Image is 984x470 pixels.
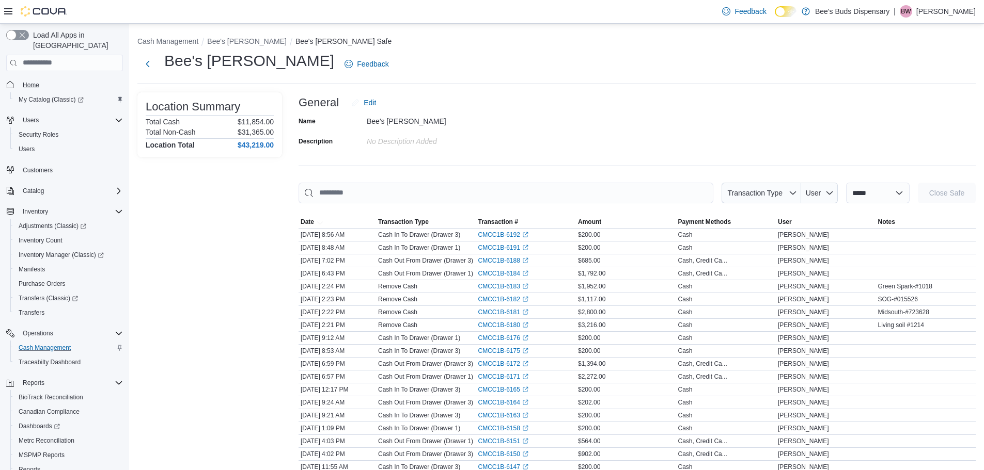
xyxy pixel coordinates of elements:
span: Transaction Type [727,189,783,197]
span: $2,272.00 [578,372,605,381]
a: Home [19,79,43,91]
span: Transaction Type [378,218,429,226]
p: [PERSON_NAME] [916,5,976,18]
div: Cash, Credit Ca... [678,360,727,368]
a: Feedback [718,1,770,22]
span: [PERSON_NAME] [778,295,829,303]
span: Date [301,218,314,226]
div: [DATE] 6:59 PM [299,358,376,370]
span: [PERSON_NAME] [778,437,829,445]
span: BioTrack Reconciliation [19,393,83,401]
nav: An example of EuiBreadcrumbs [137,36,976,48]
input: Dark Mode [775,6,796,17]
div: Cash, Credit Ca... [678,372,727,381]
span: Inventory Manager (Classic) [14,249,123,261]
span: $200.00 [578,334,600,342]
a: My Catalog (Classic) [10,92,127,107]
span: Load All Apps in [GEOGRAPHIC_DATA] [29,30,123,51]
div: Cash [678,244,693,252]
button: Transaction # [476,216,576,228]
button: Transfers [10,305,127,320]
a: Metrc Reconciliation [14,434,79,447]
div: [DATE] 6:43 PM [299,267,376,280]
span: Transaction # [478,218,518,226]
button: Operations [2,326,127,341]
span: Users [19,145,35,153]
div: Cash [678,398,693,407]
p: Cash In To Drawer (Drawer 3) [378,385,460,394]
span: Amount [578,218,601,226]
button: BioTrack Reconciliation [10,390,127,404]
span: [PERSON_NAME] [778,398,829,407]
div: [DATE] 1:09 PM [299,422,376,434]
a: Canadian Compliance [14,406,84,418]
p: Cash Out From Drawer (Drawer 1) [378,372,473,381]
svg: External link [522,322,528,328]
button: Bee's [PERSON_NAME] Safe [295,37,392,45]
button: Catalog [19,185,48,197]
button: MSPMP Reports [10,448,127,462]
button: User [801,183,838,203]
span: Metrc Reconciliation [14,434,123,447]
a: CMCC1B-6151External link [478,437,528,445]
a: Dashboards [14,420,64,432]
span: Canadian Compliance [14,406,123,418]
span: User [806,189,821,197]
a: Users [14,143,39,155]
span: Operations [19,327,123,339]
div: [DATE] 9:24 AM [299,396,376,409]
span: Purchase Orders [14,278,123,290]
div: [DATE] 2:23 PM [299,293,376,305]
span: $1,394.00 [578,360,605,368]
div: Cash, Credit Ca... [678,437,727,445]
span: $200.00 [578,244,600,252]
svg: External link [522,412,528,418]
span: Security Roles [14,128,123,141]
button: Customers [2,163,127,177]
div: [DATE] 9:12 AM [299,332,376,344]
span: Manifests [14,263,123,275]
span: Customers [23,166,53,174]
p: Remove Cash [378,282,417,290]
span: [PERSON_NAME] [778,231,829,239]
span: Close Safe [929,188,964,198]
div: [DATE] 4:03 PM [299,435,376,447]
a: CMCC1B-6150External link [478,450,528,458]
span: Traceabilty Dashboard [14,356,123,368]
svg: External link [522,451,528,457]
button: Next [137,54,158,74]
a: Adjustments (Classic) [10,219,127,233]
div: No Description added [367,133,505,145]
span: Home [23,81,39,89]
p: $31,365.00 [238,128,274,136]
div: [DATE] 2:22 PM [299,306,376,318]
a: CMCC1B-6163External link [478,411,528,419]
span: Transfers (Classic) [19,294,78,302]
a: CMCC1B-6188External link [478,256,528,265]
svg: External link [522,374,528,380]
button: Users [10,142,127,156]
span: Users [14,143,123,155]
span: Green Spark-#1018 [878,282,932,290]
p: Remove Cash [378,295,417,303]
div: [DATE] 2:24 PM [299,280,376,293]
span: Security Roles [19,131,58,139]
div: Cash [678,411,693,419]
div: [DATE] 2:21 PM [299,319,376,331]
p: Cash In To Drawer (Drawer 3) [378,411,460,419]
svg: External link [522,296,528,302]
h6: Total Cash [146,118,180,126]
span: Reports [23,379,44,387]
a: Transfers [14,306,49,319]
a: Feedback [340,54,393,74]
span: Midsouth-#723628 [878,308,929,316]
span: Traceabilty Dashboard [19,358,81,366]
button: Metrc Reconciliation [10,433,127,448]
span: $1,117.00 [578,295,605,303]
span: Notes [878,218,895,226]
div: [DATE] 8:48 AM [299,241,376,254]
span: Home [19,78,123,91]
a: Manifests [14,263,49,275]
span: My Catalog (Classic) [19,95,84,104]
svg: External link [522,361,528,367]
